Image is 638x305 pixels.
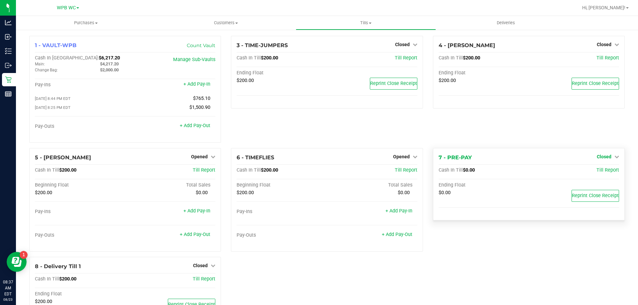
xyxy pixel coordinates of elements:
span: $200.00 [35,190,52,195]
span: Closed [193,263,208,268]
div: Pay-Ins [237,209,327,215]
a: Till Report [596,55,619,61]
span: $4,217.20 [100,61,119,66]
span: 5 - [PERSON_NAME] [35,154,91,161]
span: 6 - TIMEFLIES [237,154,274,161]
span: $0.00 [439,190,451,195]
div: Ending Float [35,291,125,297]
span: Main: [35,62,45,66]
inline-svg: Analytics [5,19,12,26]
div: Pay-Ins [35,209,125,215]
a: Customers [156,16,296,30]
div: Beginning Float [35,182,125,188]
span: $200.00 [35,299,52,304]
span: $1,500.90 [189,105,210,110]
span: $200.00 [439,78,456,83]
span: Customers [156,20,295,26]
button: Reprint Close Receipt [572,78,619,90]
div: Total Sales [327,182,417,188]
div: Beginning Float [237,182,327,188]
span: Cash In Till [35,276,59,282]
inline-svg: Inventory [5,48,12,54]
div: Ending Float [237,70,327,76]
span: Opened [191,154,208,159]
span: WPB WC [57,5,76,11]
span: Change Bag: [35,68,58,72]
span: Reprint Close Receipt [572,81,619,86]
p: 08:37 AM EDT [3,279,13,297]
a: Deliveries [436,16,576,30]
span: $200.00 [59,276,76,282]
inline-svg: Reports [5,91,12,97]
span: 1 - VAULT-WPB [35,42,76,48]
span: $0.00 [196,190,208,195]
span: Cash In Till [237,167,261,173]
span: $200.00 [59,167,76,173]
inline-svg: Retail [5,76,12,83]
span: 4 - [PERSON_NAME] [439,42,495,48]
span: Reprint Close Receipt [572,193,619,198]
a: Till Report [596,167,619,173]
a: + Add Pay-Out [382,232,412,237]
span: $200.00 [237,190,254,195]
button: Reprint Close Receipt [370,78,417,90]
span: Cash In [GEOGRAPHIC_DATA]: [35,55,99,61]
span: Closed [395,42,410,47]
span: Hi, [PERSON_NAME]! [582,5,625,10]
span: $6,217.20 [99,55,120,61]
span: $765.10 [193,96,210,101]
div: Pay-Ins [35,82,125,88]
a: + Add Pay-Out [180,232,210,237]
a: + Add Pay-In [385,208,412,214]
a: Purchases [16,16,156,30]
a: Till Report [395,55,417,61]
span: Closed [597,154,611,159]
div: Ending Float [439,70,529,76]
span: Cash In Till [237,55,261,61]
a: Tills [296,16,436,30]
span: [DATE] 8:25 PM EDT [35,105,70,110]
span: [DATE] 8:44 PM EDT [35,96,70,101]
div: Pay-Outs [35,232,125,238]
span: $200.00 [237,78,254,83]
span: Cash In Till [439,55,463,61]
p: 08/23 [3,297,13,302]
span: $200.00 [261,55,278,61]
span: 8 - Delivery Till 1 [35,263,81,269]
span: Till Report [193,276,215,282]
span: 7 - PRE-PAY [439,154,472,161]
span: $200.00 [261,167,278,173]
span: Deliveries [488,20,524,26]
span: Cash In Till [35,167,59,173]
div: Pay-Outs [35,123,125,129]
span: Opened [393,154,410,159]
span: Purchases [16,20,156,26]
a: + Add Pay-In [183,81,210,87]
inline-svg: Inbound [5,34,12,40]
iframe: Resource center unread badge [20,251,28,259]
iframe: Resource center [7,252,27,272]
div: Total Sales [125,182,216,188]
span: Cash In Till [439,167,463,173]
span: $200.00 [463,55,480,61]
a: Manage Sub-Vaults [173,57,215,62]
a: Till Report [193,167,215,173]
button: Reprint Close Receipt [572,190,619,202]
inline-svg: Outbound [5,62,12,69]
span: $0.00 [398,190,410,195]
span: $2,000.00 [100,67,119,72]
span: Reprint Close Receipt [370,81,417,86]
span: 3 - TIME-JUMPERS [237,42,288,48]
a: Count Vault [187,42,215,48]
span: Closed [597,42,611,47]
a: + Add Pay-Out [180,123,210,128]
span: $0.00 [463,167,475,173]
a: Till Report [395,167,417,173]
span: Tills [296,20,435,26]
